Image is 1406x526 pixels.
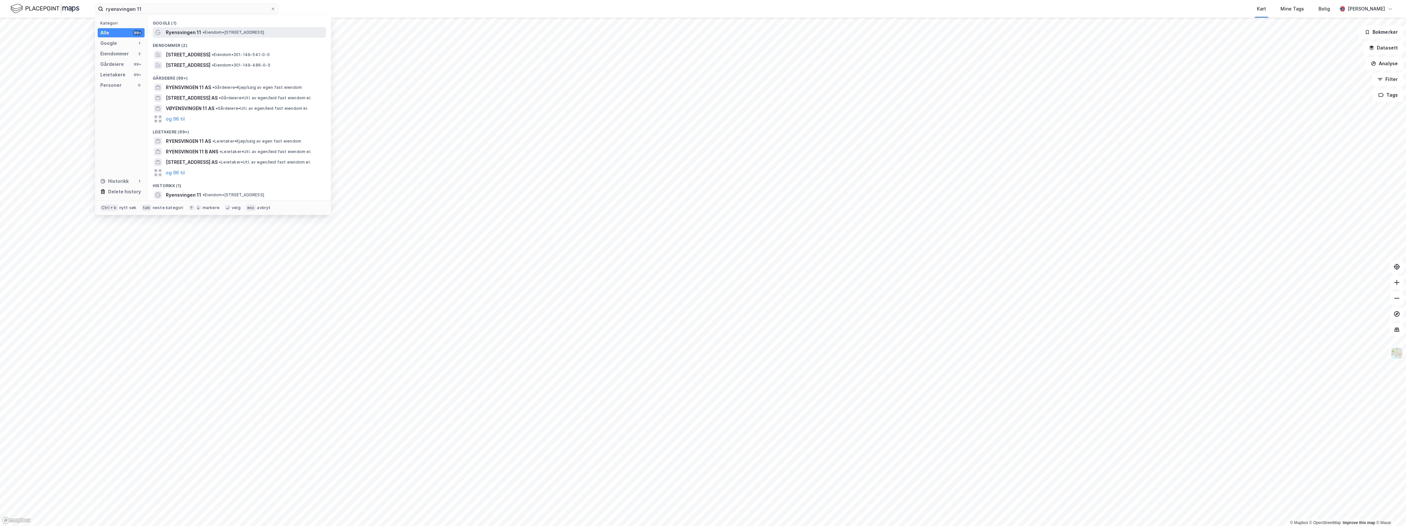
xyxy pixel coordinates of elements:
[212,52,270,57] span: Eiendom • 301-149-541-0-0
[166,191,201,199] span: Ryensvingen 11
[100,39,117,47] div: Google
[1280,5,1304,13] div: Mine Tags
[133,72,142,77] div: 99+
[1343,520,1375,525] a: Improve this map
[212,139,214,144] span: •
[1373,88,1403,102] button: Tags
[216,106,308,111] span: Gårdeiere • Utl. av egen/leid fast eiendom el.
[100,71,126,79] div: Leietakere
[119,205,137,210] div: nytt søk
[166,115,185,123] button: og 96 til
[1257,5,1266,13] div: Kart
[133,30,142,35] div: 99+
[1290,520,1308,525] a: Mapbox
[147,38,331,49] div: Eiendommer (2)
[166,158,218,166] span: [STREET_ADDRESS] AS
[100,205,118,211] div: Ctrl + k
[100,50,129,58] div: Eiendommer
[1363,41,1403,54] button: Datasett
[153,205,184,210] div: neste kategori
[2,516,31,524] a: Mapbox homepage
[203,205,220,210] div: markere
[137,179,142,184] div: 1
[166,137,211,145] span: RYENSVINGEN 11 AS
[166,169,185,177] button: og 96 til
[133,62,142,67] div: 99+
[100,29,109,37] div: Alle
[142,205,151,211] div: tab
[108,188,141,196] div: Delete history
[10,3,79,14] img: logo.f888ab2527a4732fd821a326f86c7f29.svg
[219,95,221,100] span: •
[100,60,124,68] div: Gårdeiere
[219,95,311,101] span: Gårdeiere • Utl. av egen/leid fast eiendom el.
[166,51,210,59] span: [STREET_ADDRESS]
[166,94,218,102] span: [STREET_ADDRESS] AS
[212,52,214,57] span: •
[212,139,301,144] span: Leietaker • Kjøp/salg av egen fast eiendom
[220,149,311,154] span: Leietaker • Utl. av egen/leid fast eiendom el.
[137,83,142,88] div: 0
[147,124,331,136] div: Leietakere (99+)
[147,15,331,27] div: Google (1)
[212,63,270,68] span: Eiendom • 301-149-486-0-0
[1372,73,1403,86] button: Filter
[212,85,214,90] span: •
[1348,5,1385,13] div: [PERSON_NAME]
[232,205,241,210] div: velg
[147,70,331,82] div: Gårdeiere (99+)
[246,205,256,211] div: esc
[100,177,129,185] div: Historikk
[219,160,221,165] span: •
[1365,57,1403,70] button: Analyse
[1359,26,1403,39] button: Bokmerker
[147,178,331,190] div: Historikk (1)
[1373,495,1406,526] iframe: Chat Widget
[203,30,264,35] span: Eiendom • [STREET_ADDRESS]
[257,205,270,210] div: avbryt
[220,149,222,154] span: •
[166,105,214,112] span: VØYENSVINGEN 11 AS
[212,63,214,68] span: •
[166,61,210,69] span: [STREET_ADDRESS]
[1391,347,1403,360] img: Z
[203,30,205,35] span: •
[166,29,201,36] span: Ryensvingen 11
[212,85,302,90] span: Gårdeiere • Kjøp/salg av egen fast eiendom
[166,84,211,91] span: RYENSVINGEN 11 AS
[203,192,205,197] span: •
[103,4,270,14] input: Søk på adresse, matrikkel, gårdeiere, leietakere eller personer
[1318,5,1330,13] div: Bolig
[137,51,142,56] div: 2
[137,41,142,46] div: 1
[1309,520,1341,525] a: OpenStreetMap
[203,192,264,198] span: Eiendom • [STREET_ADDRESS]
[216,106,218,111] span: •
[166,148,218,156] span: RYENSVINGEN 11 B ANS
[100,21,145,26] div: Kategori
[100,81,122,89] div: Personer
[219,160,311,165] span: Leietaker • Utl. av egen/leid fast eiendom el.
